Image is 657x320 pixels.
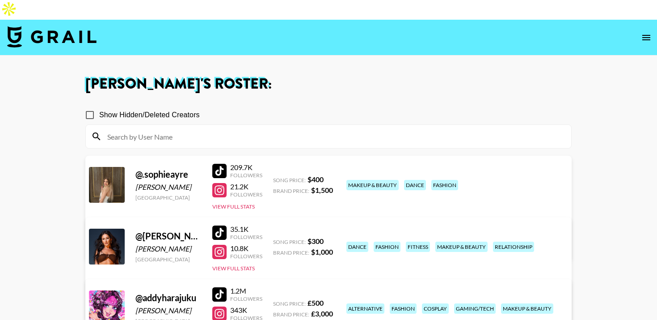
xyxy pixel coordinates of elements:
button: open drawer [637,29,655,47]
div: 209.7K [230,163,262,172]
div: dance [404,180,426,190]
div: 1.2M [230,286,262,295]
div: Followers [230,253,262,260]
button: View Full Stats [212,203,255,210]
div: [PERSON_NAME] [135,244,202,253]
div: dance [346,242,368,252]
div: Followers [230,234,262,240]
img: Grail Talent [7,26,97,47]
div: fashion [390,303,417,314]
div: makeup & beauty [435,242,488,252]
div: 10.8K [230,244,262,253]
div: makeup & beauty [346,180,399,190]
strong: $ 1,000 [311,247,333,256]
div: gaming/tech [454,303,496,314]
span: Song Price: [273,300,306,307]
div: @ .sophieayre [135,169,202,180]
strong: £ 500 [307,299,324,307]
strong: £ 3,000 [311,309,333,318]
button: View Full Stats [212,265,255,272]
div: Followers [230,295,262,302]
span: Song Price: [273,239,306,245]
strong: $ 400 [307,175,324,183]
div: 35.1K [230,225,262,234]
div: [PERSON_NAME] [135,306,202,315]
strong: $ 1,500 [311,186,333,194]
span: Brand Price: [273,311,309,318]
div: fitness [406,242,430,252]
h1: [PERSON_NAME] 's Roster: [85,77,572,91]
span: Show Hidden/Deleted Creators [99,110,200,120]
div: fashion [374,242,400,252]
span: Brand Price: [273,249,309,256]
div: @ addyharajuku [135,292,202,303]
div: Followers [230,191,262,198]
div: [GEOGRAPHIC_DATA] [135,194,202,201]
div: 343K [230,306,262,315]
div: [PERSON_NAME] [135,183,202,192]
div: makeup & beauty [501,303,553,314]
div: [GEOGRAPHIC_DATA] [135,256,202,263]
div: fashion [431,180,458,190]
div: cosplay [422,303,449,314]
div: @ [PERSON_NAME] [135,230,202,242]
div: Followers [230,172,262,179]
input: Search by User Name [102,129,566,144]
div: alternative [346,303,384,314]
strong: $ 300 [307,237,324,245]
div: relationship [493,242,534,252]
span: Brand Price: [273,188,309,194]
div: 21.2K [230,182,262,191]
span: Song Price: [273,177,306,183]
